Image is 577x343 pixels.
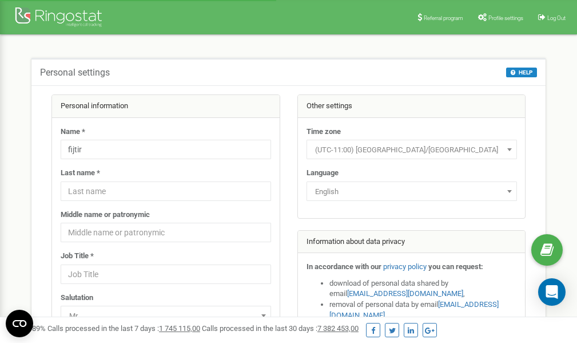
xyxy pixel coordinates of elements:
[61,140,271,159] input: Name
[311,184,513,200] span: English
[329,278,517,299] li: download of personal data shared by email ,
[488,15,523,21] span: Profile settings
[6,310,33,337] button: Open CMP widget
[329,299,517,321] li: removal of personal data by email ,
[317,324,359,333] u: 7 382 453,00
[61,306,271,325] span: Mr.
[307,127,341,137] label: Time zone
[307,262,381,271] strong: In accordance with our
[307,140,517,159] span: (UTC-11:00) Pacific/Midway
[307,168,339,179] label: Language
[424,15,463,21] span: Referral program
[428,262,483,271] strong: you can request:
[61,182,271,201] input: Last name
[61,293,93,303] label: Salutation
[61,265,271,284] input: Job Title
[347,289,463,298] a: [EMAIL_ADDRESS][DOMAIN_NAME]
[202,324,359,333] span: Calls processed in the last 30 days :
[506,68,537,77] button: HELP
[61,210,150,220] label: Middle name or patronymic
[61,223,271,242] input: Middle name or patronymic
[159,324,200,333] u: 1 745 115,00
[61,168,100,179] label: Last name *
[298,231,526,254] div: Information about data privacy
[52,95,280,118] div: Personal information
[547,15,566,21] span: Log Out
[307,182,517,201] span: English
[311,142,513,158] span: (UTC-11:00) Pacific/Midway
[61,127,85,137] label: Name *
[383,262,427,271] a: privacy policy
[298,95,526,118] div: Other settings
[47,324,200,333] span: Calls processed in the last 7 days :
[61,251,94,262] label: Job Title *
[538,278,566,306] div: Open Intercom Messenger
[65,308,267,324] span: Mr.
[40,68,110,78] h5: Personal settings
